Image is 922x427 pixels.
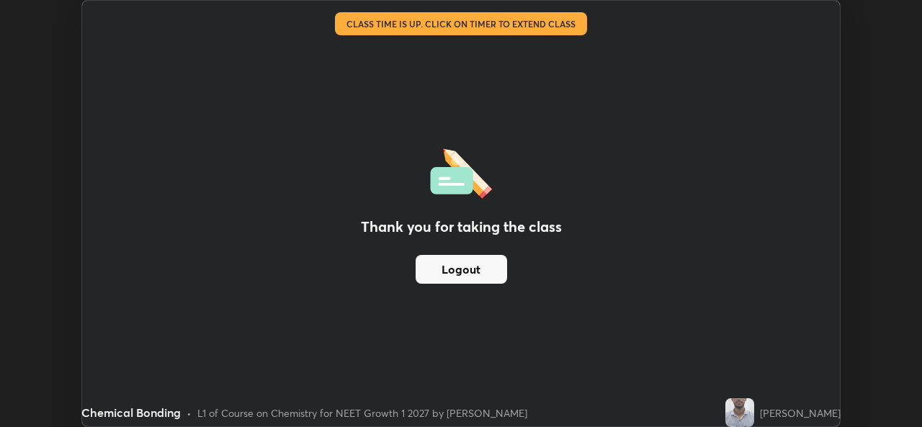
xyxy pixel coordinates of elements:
[725,398,754,427] img: 2eead3d6ebe843eca3e3ea8781139854.jpg
[361,216,562,238] h2: Thank you for taking the class
[430,144,492,199] img: offlineFeedback.1438e8b3.svg
[760,405,841,421] div: [PERSON_NAME]
[416,255,507,284] button: Logout
[81,404,181,421] div: Chemical Bonding
[187,405,192,421] div: •
[197,405,527,421] div: L1 of Course on Chemistry for NEET Growth 1 2027 by [PERSON_NAME]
